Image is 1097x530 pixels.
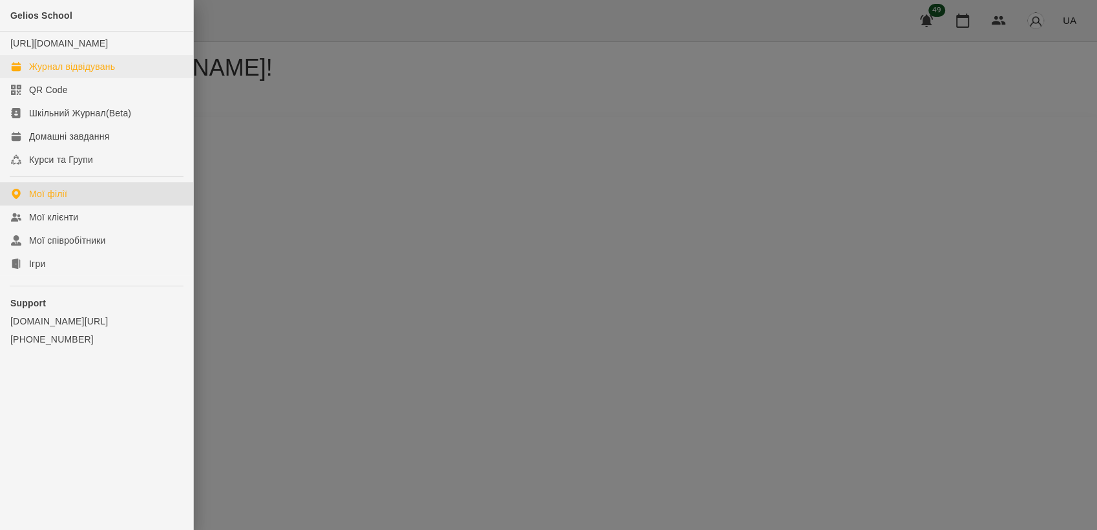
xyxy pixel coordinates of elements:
[29,60,115,73] div: Журнал відвідувань
[29,257,45,270] div: Ігри
[29,187,67,200] div: Мої філії
[10,297,183,310] p: Support
[29,153,93,166] div: Курси та Групи
[10,38,108,48] a: [URL][DOMAIN_NAME]
[29,83,68,96] div: QR Code
[29,107,131,120] div: Шкільний Журнал(Beta)
[10,333,183,346] a: [PHONE_NUMBER]
[10,315,183,328] a: [DOMAIN_NAME][URL]
[29,211,78,224] div: Мої клієнти
[29,130,109,143] div: Домашні завдання
[10,10,72,21] span: Gelios School
[29,234,106,247] div: Мої співробітники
